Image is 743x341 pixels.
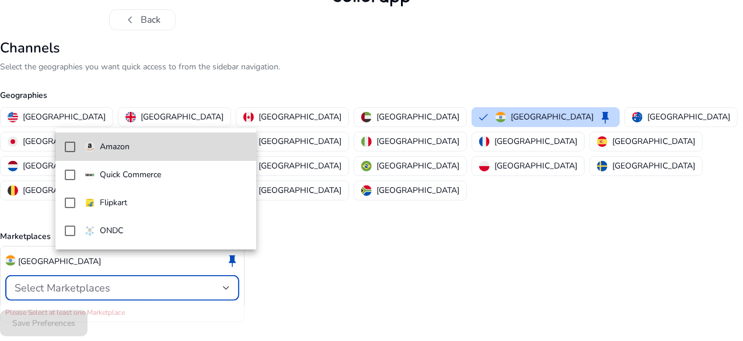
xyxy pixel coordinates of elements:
[100,196,127,209] p: Flipkart
[100,168,161,181] p: Quick Commerce
[100,224,123,237] p: ONDC
[85,198,95,208] img: flipkart.svg
[100,140,130,153] p: Amazon
[85,142,95,152] img: amazon.svg
[85,170,95,180] img: quick-commerce.gif
[85,226,95,236] img: ondc-sm.webp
